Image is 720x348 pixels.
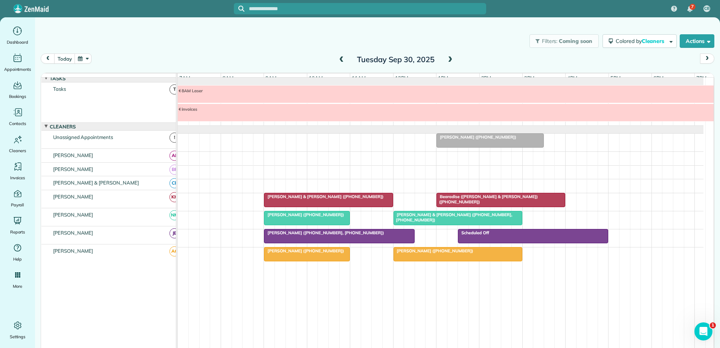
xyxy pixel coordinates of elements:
[458,230,490,235] span: Scheduled Off
[9,120,26,127] span: Contacts
[178,75,192,81] span: 7am
[695,75,708,81] span: 7pm
[264,212,344,217] span: [PERSON_NAME] ([PHONE_NUMBER])
[480,75,493,81] span: 2pm
[436,75,450,81] span: 1pm
[52,152,95,158] span: [PERSON_NAME]
[52,194,95,200] span: [PERSON_NAME]
[52,248,95,254] span: [PERSON_NAME]
[682,1,698,17] div: 7 unread notifications
[48,124,77,130] span: Cleaners
[169,133,180,143] span: !
[393,248,474,253] span: [PERSON_NAME] ([PHONE_NUMBER])
[307,75,324,81] span: 10am
[10,228,25,236] span: Reports
[169,178,180,188] span: CB
[41,53,55,64] button: prev
[3,160,32,182] a: Invoices
[523,75,536,81] span: 3pm
[3,319,32,340] a: Settings
[3,79,32,100] a: Bookings
[13,255,22,263] span: Help
[10,174,25,182] span: Invoices
[3,133,32,154] a: Cleaners
[349,55,443,64] h2: Tuesday Sep 30, 2025
[652,75,665,81] span: 6pm
[178,107,198,112] span: invoices
[3,242,32,263] a: Help
[52,180,140,186] span: [PERSON_NAME] & [PERSON_NAME]
[264,194,384,199] span: [PERSON_NAME] & [PERSON_NAME] ([PHONE_NUMBER])
[704,6,709,12] span: CB
[264,248,344,253] span: [PERSON_NAME] ([PHONE_NUMBER])
[616,38,667,44] span: Colored by
[52,86,67,92] span: Tasks
[680,34,714,48] button: Actions
[169,84,180,95] span: T
[710,322,716,328] span: 1
[54,53,75,64] button: today
[3,188,32,209] a: Payroll
[9,93,26,100] span: Bookings
[542,38,558,44] span: Filters:
[169,228,180,238] span: JB
[394,75,410,81] span: 12pm
[169,210,180,220] span: NM
[7,38,28,46] span: Dashboard
[609,75,622,81] span: 5pm
[238,6,244,12] svg: Focus search
[10,333,26,340] span: Settings
[178,88,203,93] span: 8AM Laser
[393,212,513,223] span: [PERSON_NAME] & [PERSON_NAME] ([PHONE_NUMBER], [PHONE_NUMBER])
[264,75,278,81] span: 9am
[3,215,32,236] a: Reports
[169,165,180,175] span: BR
[48,75,67,81] span: Tasks
[603,34,677,48] button: Colored byCleaners
[566,75,579,81] span: 4pm
[169,192,180,202] span: KH
[700,53,714,64] button: next
[691,4,694,10] span: 7
[52,230,95,236] span: [PERSON_NAME]
[436,134,517,140] span: [PERSON_NAME] ([PHONE_NUMBER])
[4,66,31,73] span: Appointments
[234,6,244,12] button: Focus search
[52,212,95,218] span: [PERSON_NAME]
[11,201,24,209] span: Payroll
[694,322,712,340] iframe: Intercom live chat
[3,106,32,127] a: Contacts
[436,194,538,205] span: Bearadise ([PERSON_NAME] & [PERSON_NAME]) ([PHONE_NUMBER])
[264,230,384,235] span: [PERSON_NAME] ([PHONE_NUMBER], [PHONE_NUMBER])
[350,75,367,81] span: 11am
[13,282,22,290] span: More
[169,246,180,256] span: AG
[52,166,95,172] span: [PERSON_NAME]
[221,75,235,81] span: 8am
[559,38,593,44] span: Coming soon
[169,151,180,161] span: AF
[642,38,666,44] span: Cleaners
[3,25,32,46] a: Dashboard
[52,134,114,140] span: Unassigned Appointments
[3,52,32,73] a: Appointments
[9,147,26,154] span: Cleaners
